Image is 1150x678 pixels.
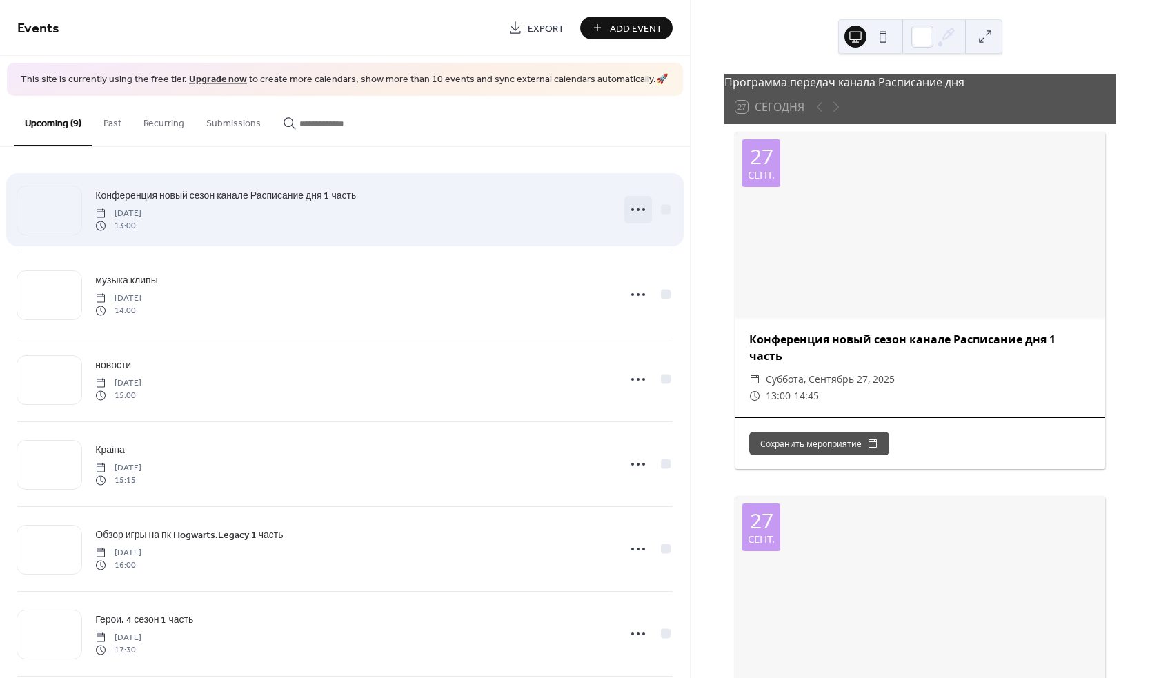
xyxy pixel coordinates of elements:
[95,442,124,458] a: Краіна
[17,15,59,42] span: Events
[21,73,668,87] span: This site is currently using the free tier. to create more calendars, show more than 10 events an...
[95,220,141,232] span: 13:00
[95,390,141,402] span: 15:00
[95,559,141,572] span: 16:00
[95,631,141,644] span: [DATE]
[92,96,132,145] button: Past
[95,546,141,559] span: [DATE]
[95,461,141,474] span: [DATE]
[748,534,775,544] div: сент.
[95,528,283,542] span: Обзор игры на пк Hogwarts.Legacy 1 часть
[749,432,889,455] button: Сохранить мероприятие
[195,96,272,145] button: Submissions
[95,272,157,288] a: музыка клипы
[95,644,141,657] span: 17:30
[95,188,356,203] span: Конференция новый сезон канале Расписание дня 1 часть
[95,377,141,389] span: [DATE]
[95,358,131,372] span: новости
[610,21,662,36] span: Add Event
[735,331,1105,364] div: Конференция новый сезон канале Расписание дня 1 часть
[95,612,193,628] a: Герои. 4 сезон 1 часть
[498,17,575,39] a: Export
[95,207,141,219] span: [DATE]
[95,273,157,288] span: музыка клипы
[794,388,819,404] span: 14:45
[14,96,92,146] button: Upcoming (9)
[95,188,356,203] a: Конференция новый сезон канале Расписание дня 1 часть
[189,70,247,89] a: Upgrade now
[749,371,760,388] div: ​
[95,443,124,457] span: Краіна
[766,371,895,388] span: суббота, сентябрь 27, 2025
[95,357,131,373] a: новости
[95,475,141,487] span: 15:15
[750,510,773,531] div: 27
[528,21,564,36] span: Export
[766,388,791,404] span: 13:00
[95,612,193,627] span: Герои. 4 сезон 1 часть
[132,96,195,145] button: Recurring
[748,170,775,180] div: сент.
[580,17,673,39] button: Add Event
[95,527,283,543] a: Обзор игры на пк Hogwarts.Legacy 1 часть
[95,292,141,304] span: [DATE]
[791,388,794,404] span: -
[95,305,141,317] span: 14:00
[724,74,1116,90] div: Программа передач канала Расписание дня
[750,146,773,167] div: 27
[749,388,760,404] div: ​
